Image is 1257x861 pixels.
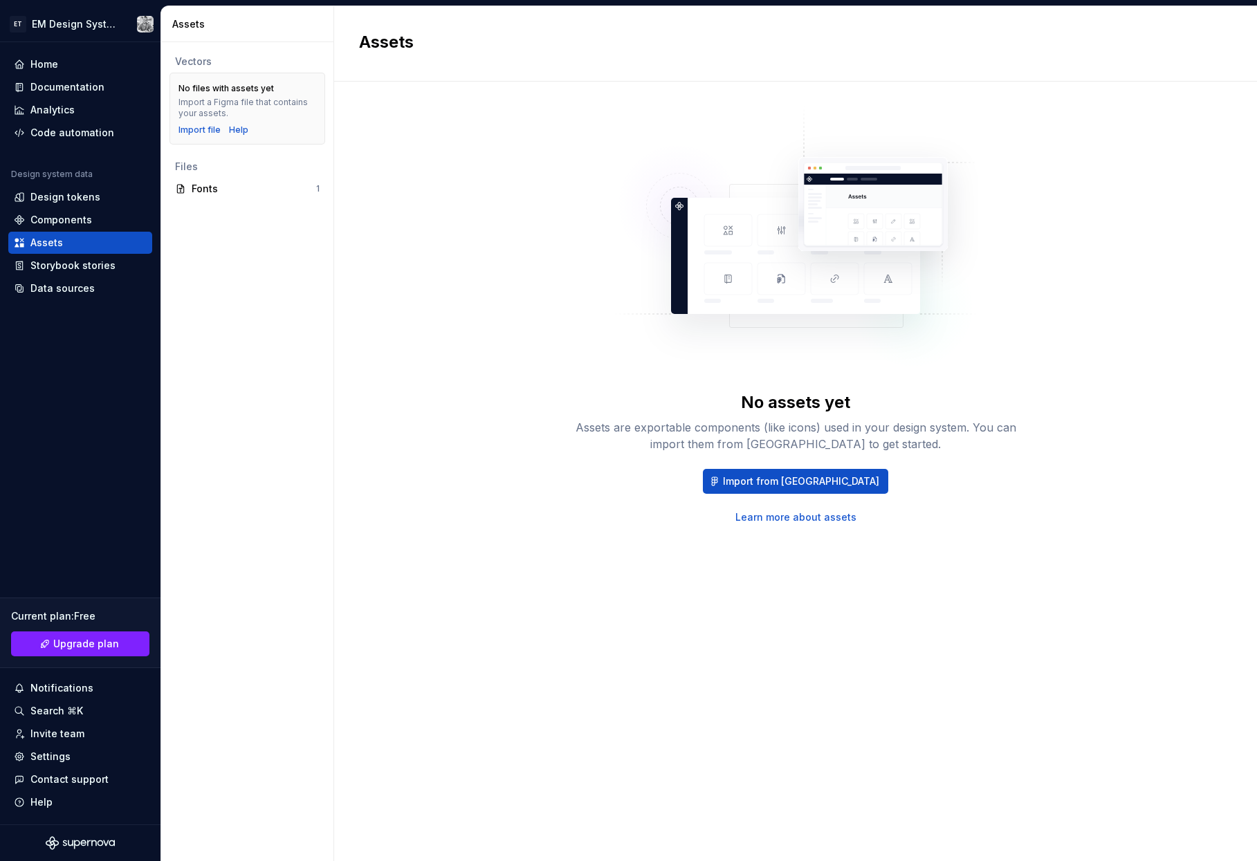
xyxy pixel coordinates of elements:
img: Alex [137,16,154,33]
a: Analytics [8,99,152,121]
div: Design system data [11,169,93,180]
a: Storybook stories [8,254,152,277]
a: Help [229,124,248,136]
div: Vectors [175,55,320,68]
div: Fonts [192,182,316,196]
button: Search ⌘K [8,700,152,722]
a: Learn more about assets [735,510,856,524]
div: Analytics [30,103,75,117]
a: Components [8,209,152,231]
div: Design tokens [30,190,100,204]
div: No files with assets yet [178,83,274,94]
div: Files [175,160,320,174]
div: Contact support [30,772,109,786]
h2: Assets [359,31,1215,53]
button: Notifications [8,677,152,699]
svg: Supernova Logo [46,836,115,850]
button: ETEM Design System TrialAlex [3,9,158,39]
button: Import file [178,124,221,136]
div: Code automation [30,126,114,140]
button: Import from [GEOGRAPHIC_DATA] [703,469,888,494]
a: Upgrade plan [11,631,149,656]
div: Search ⌘K [30,704,83,718]
a: Fonts1 [169,178,325,200]
div: Notifications [30,681,93,695]
div: No assets yet [741,391,850,414]
button: Contact support [8,768,152,790]
div: ET [10,16,26,33]
div: Current plan : Free [11,609,149,623]
a: Design tokens [8,186,152,208]
div: Assets [30,236,63,250]
span: Import from [GEOGRAPHIC_DATA] [723,474,879,488]
div: Storybook stories [30,259,116,272]
a: Invite team [8,723,152,745]
div: 1 [316,183,320,194]
button: Help [8,791,152,813]
span: Upgrade plan [53,637,119,651]
a: Home [8,53,152,75]
div: Import a Figma file that contains your assets. [178,97,316,119]
a: Assets [8,232,152,254]
div: Components [30,213,92,227]
div: Help [30,795,53,809]
div: Invite team [30,727,84,741]
div: EM Design System Trial [32,17,120,31]
div: Assets are exportable components (like icons) used in your design system. You can import them fro... [574,419,1017,452]
div: Assets [172,17,328,31]
div: Documentation [30,80,104,94]
a: Settings [8,746,152,768]
a: Data sources [8,277,152,299]
a: Documentation [8,76,152,98]
a: Code automation [8,122,152,144]
div: Data sources [30,281,95,295]
div: Home [30,57,58,71]
div: Settings [30,750,71,763]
